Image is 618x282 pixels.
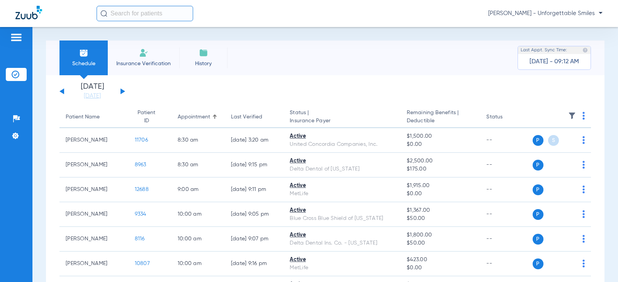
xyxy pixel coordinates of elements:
td: -- [480,202,532,227]
div: Appointment [178,113,219,121]
span: 11706 [135,137,148,143]
img: Manual Insurance Verification [139,48,148,57]
span: $1,915.00 [407,182,474,190]
span: 8116 [135,236,145,241]
div: Active [290,182,394,190]
th: Remaining Benefits | [401,106,480,128]
span: $1,367.00 [407,206,474,214]
span: Schedule [65,60,102,68]
td: [PERSON_NAME] [59,153,129,177]
span: Deductible [407,117,474,125]
td: [DATE] 9:11 PM [225,177,284,202]
td: [DATE] 9:16 PM [225,252,284,276]
span: 9334 [135,211,146,217]
td: -- [480,227,532,252]
div: MetLife [290,264,394,272]
img: Search Icon [100,10,107,17]
div: Delta Dental of [US_STATE] [290,165,394,173]
img: group-dot-blue.svg [582,260,585,267]
span: Last Appt. Sync Time: [521,46,567,54]
span: $1,500.00 [407,132,474,140]
img: Schedule [79,48,88,57]
span: 8963 [135,162,146,167]
td: 8:30 AM [171,128,225,153]
td: [PERSON_NAME] [59,128,129,153]
span: History [185,60,222,68]
img: filter.svg [568,112,576,120]
span: Insurance Payer [290,117,394,125]
div: Delta Dental Ins. Co. - [US_STATE] [290,239,394,247]
td: [DATE] 9:07 PM [225,227,284,252]
img: group-dot-blue.svg [582,210,585,218]
span: S [548,135,559,146]
a: [DATE] [69,92,115,100]
td: [PERSON_NAME] [59,227,129,252]
div: Patient Name [66,113,122,121]
span: $0.00 [407,264,474,272]
img: group-dot-blue.svg [582,136,585,144]
span: P [533,160,543,171]
span: $2,500.00 [407,157,474,165]
div: Active [290,157,394,165]
img: History [199,48,208,57]
td: -- [480,128,532,153]
span: 10807 [135,261,150,266]
span: P [533,184,543,195]
div: MetLife [290,190,394,198]
span: P [533,209,543,220]
span: $50.00 [407,214,474,223]
td: 8:30 AM [171,153,225,177]
div: Blue Cross Blue Shield of [US_STATE] [290,214,394,223]
span: P [533,135,543,146]
td: [PERSON_NAME] [59,202,129,227]
td: 10:00 AM [171,227,225,252]
div: Active [290,231,394,239]
span: P [533,234,543,245]
td: [PERSON_NAME] [59,252,129,276]
span: $1,800.00 [407,231,474,239]
input: Search for patients [97,6,193,21]
div: Active [290,206,394,214]
div: Patient ID [135,109,158,125]
span: $0.00 [407,190,474,198]
div: Patient Name [66,113,100,121]
div: Appointment [178,113,210,121]
span: $50.00 [407,239,474,247]
span: $175.00 [407,165,474,173]
img: group-dot-blue.svg [582,161,585,169]
img: group-dot-blue.svg [582,112,585,120]
img: Zuub Logo [15,6,42,19]
img: last sync help info [582,47,588,53]
img: hamburger-icon [10,33,22,42]
span: [DATE] - 09:12 AM [530,58,579,66]
td: [DATE] 3:20 AM [225,128,284,153]
td: 10:00 AM [171,252,225,276]
span: $0.00 [407,140,474,149]
div: Patient ID [135,109,165,125]
td: -- [480,177,532,202]
td: -- [480,252,532,276]
div: Last Verified [231,113,278,121]
th: Status | [284,106,401,128]
span: Insurance Verification [114,60,173,68]
span: $423.00 [407,256,474,264]
td: [DATE] 9:05 PM [225,202,284,227]
img: group-dot-blue.svg [582,186,585,193]
td: [DATE] 9:15 PM [225,153,284,177]
span: 12688 [135,187,149,192]
img: group-dot-blue.svg [582,235,585,243]
td: [PERSON_NAME] [59,177,129,202]
td: -- [480,153,532,177]
span: P [533,258,543,269]
td: 10:00 AM [171,202,225,227]
td: 9:00 AM [171,177,225,202]
th: Status [480,106,532,128]
div: Active [290,132,394,140]
div: United Concordia Companies, Inc. [290,140,394,149]
li: [DATE] [69,83,115,100]
div: Last Verified [231,113,262,121]
span: [PERSON_NAME] - Unforgettable Smiles [488,10,603,17]
div: Active [290,256,394,264]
